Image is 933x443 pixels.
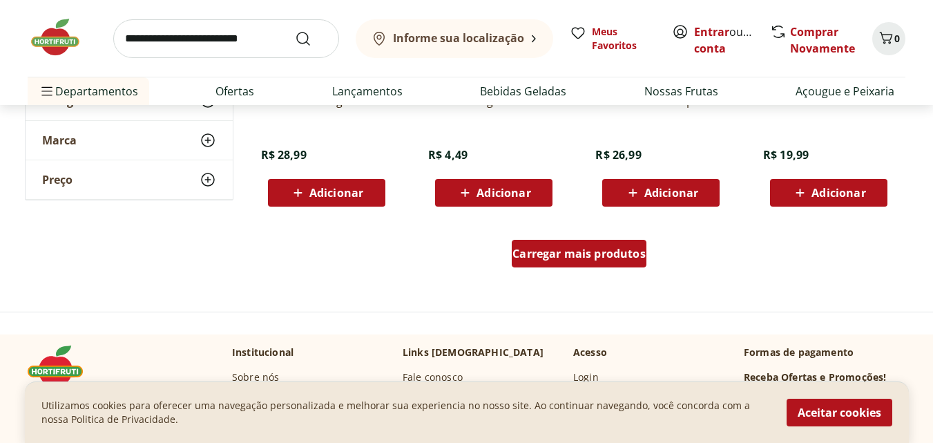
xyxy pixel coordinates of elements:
[512,248,646,259] span: Carregar mais produtos
[232,370,279,384] a: Sobre nós
[42,133,77,147] span: Marca
[694,23,756,57] span: ou
[41,399,770,426] p: Utilizamos cookies para oferecer uma navegação personalizada e melhorar sua experiencia no nosso ...
[261,147,307,162] span: R$ 28,99
[573,370,599,384] a: Login
[872,22,905,55] button: Carrinho
[295,30,328,47] button: Submit Search
[694,24,729,39] a: Entrar
[26,160,233,199] button: Preço
[215,83,254,100] a: Ofertas
[592,25,655,53] span: Meus Favoritos
[428,147,468,162] span: R$ 4,49
[332,83,403,100] a: Lançamentos
[770,179,887,207] button: Adicionar
[512,240,646,273] a: Carregar mais produtos
[894,32,900,45] span: 0
[39,75,55,108] button: Menu
[403,346,544,359] p: Links [DEMOGRAPHIC_DATA]
[644,187,698,198] span: Adicionar
[28,17,97,58] img: Hortifruti
[435,179,552,207] button: Adicionar
[644,83,718,100] a: Nossas Frutas
[477,187,530,198] span: Adicionar
[811,187,865,198] span: Adicionar
[595,147,641,162] span: R$ 26,99
[570,25,655,53] a: Meus Favoritos
[744,346,905,359] p: Formas de pagamento
[744,370,886,384] h3: Receba Ofertas e Promoções!
[232,346,294,359] p: Institucional
[694,24,770,56] a: Criar conta
[480,83,566,100] a: Bebidas Geladas
[796,83,894,100] a: Açougue e Peixaria
[42,173,73,187] span: Preço
[309,187,363,198] span: Adicionar
[393,30,524,46] b: Informe sua localização
[39,75,138,108] span: Departamentos
[787,399,892,426] button: Aceitar cookies
[268,179,385,207] button: Adicionar
[403,370,463,384] a: Fale conosco
[602,179,720,207] button: Adicionar
[113,19,339,58] input: search
[26,121,233,160] button: Marca
[28,346,97,387] img: Hortifruti
[790,24,855,56] a: Comprar Novamente
[573,346,607,359] p: Acesso
[763,147,809,162] span: R$ 19,99
[356,19,553,58] button: Informe sua localização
